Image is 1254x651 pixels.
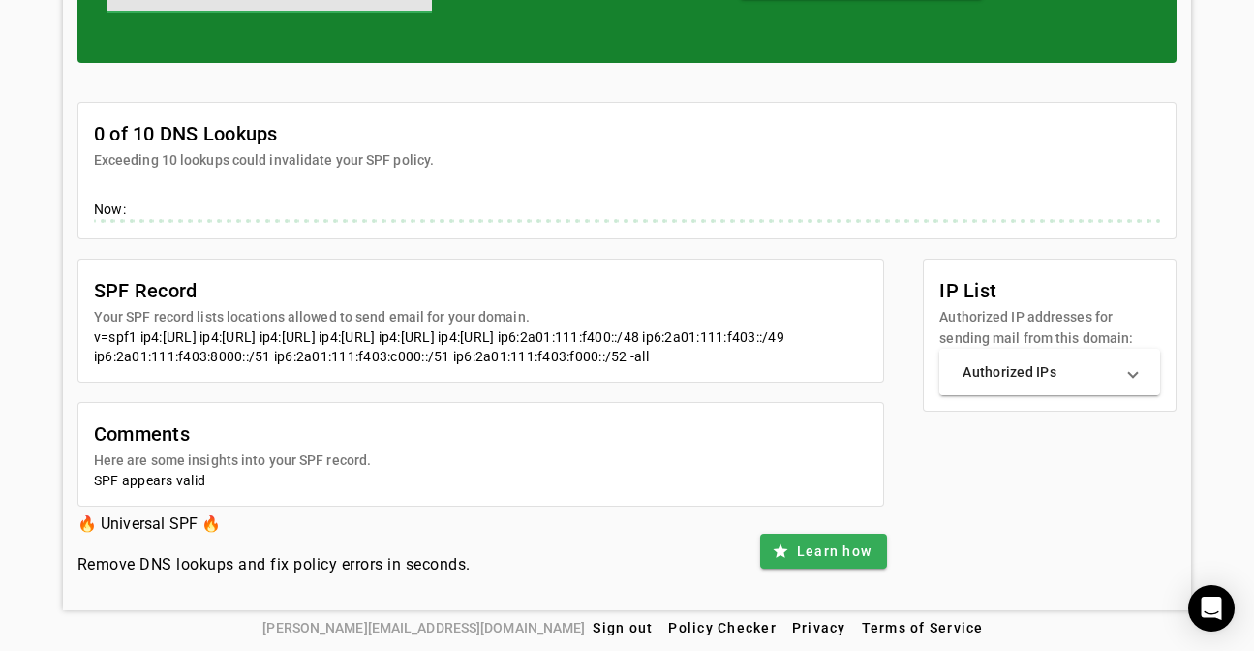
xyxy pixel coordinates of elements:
mat-card-subtitle: Here are some insights into your SPF record. [94,449,371,471]
mat-card-subtitle: Your SPF record lists locations allowed to send email for your domain. [94,306,530,327]
button: Privacy [784,610,854,645]
div: Open Intercom Messenger [1188,585,1235,632]
mat-card-title: SPF Record [94,275,530,306]
span: Sign out [593,620,653,635]
div: v=spf1 ip4:[URL] ip4:[URL] ip4:[URL] ip4:[URL] ip4:[URL] ip4:[URL] ip6:2a01:111:f400::/48 ip6:2a0... [94,327,869,366]
span: Policy Checker [668,620,777,635]
mat-card-title: Comments [94,418,371,449]
h3: 🔥 Universal SPF 🔥 [77,511,471,538]
mat-expansion-panel-header: Authorized IPs [939,349,1160,395]
button: Sign out [585,610,660,645]
span: [PERSON_NAME][EMAIL_ADDRESS][DOMAIN_NAME] [262,617,585,638]
mat-card-subtitle: Exceeding 10 lookups could invalidate your SPF policy. [94,149,434,170]
h4: Remove DNS lookups and fix policy errors in seconds. [77,553,471,576]
button: Policy Checker [660,610,784,645]
span: Learn how [797,542,872,561]
div: SPF appears valid [94,471,869,490]
mat-card-title: 0 of 10 DNS Lookups [94,118,434,149]
div: Now: [94,200,1161,223]
span: Terms of Service [862,620,984,635]
button: Learn how [760,534,887,569]
button: Terms of Service [854,610,992,645]
mat-card-title: IP List [939,275,1160,306]
span: Privacy [792,620,846,635]
mat-card-subtitle: Authorized IP addresses for sending mail from this domain: [939,306,1160,349]
mat-panel-title: Authorized IPs [963,362,1114,382]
